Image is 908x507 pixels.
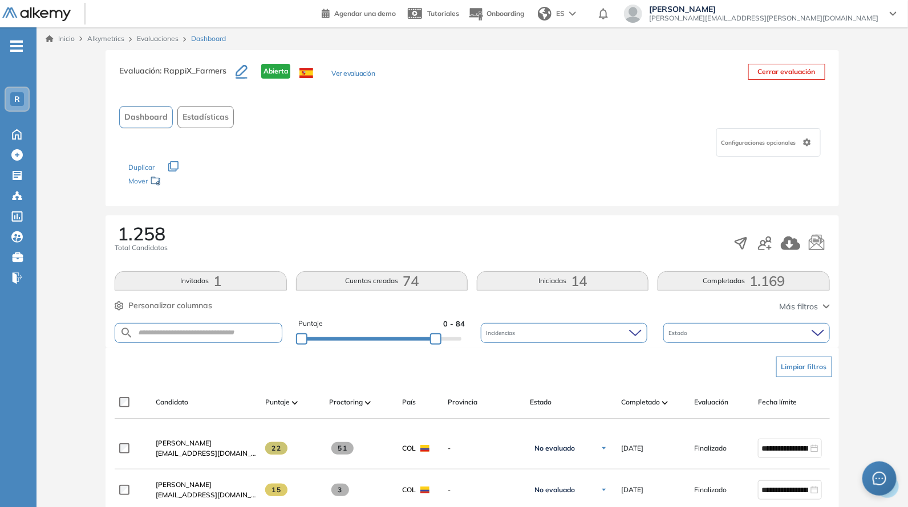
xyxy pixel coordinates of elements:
img: COL [420,445,429,452]
a: [PERSON_NAME] [156,480,256,490]
img: world [538,7,552,21]
span: No evaluado [534,444,575,453]
span: Más filtros [780,301,818,313]
button: Limpiar filtros [776,357,832,377]
span: Dashboard [124,111,168,123]
span: Finalizado [694,485,727,495]
img: [missing "en.ARROW_ALT" translation] [365,401,371,404]
span: - [448,485,521,495]
img: Ícono de flecha [601,486,607,493]
button: Personalizar columnas [115,300,212,312]
span: COL [402,443,416,453]
button: Dashboard [119,106,173,128]
span: - [448,443,521,453]
button: Iniciadas14 [477,271,648,291]
div: Incidencias [481,323,647,343]
span: Personalizar columnas [128,300,212,312]
span: COL [402,485,416,495]
span: ES [556,9,565,19]
span: Estado [669,329,690,337]
span: 3 [331,484,349,496]
i: - [10,45,23,47]
span: Dashboard [191,34,226,44]
span: message [873,472,886,485]
span: Total Candidatos [115,243,168,253]
span: Duplicar [128,163,155,171]
span: Puntaje [265,397,290,407]
span: Provincia [448,397,477,407]
span: Incidencias [487,329,518,337]
span: Estadísticas [183,111,229,123]
div: Configuraciones opcionales [716,128,821,157]
span: País [402,397,416,407]
button: Estadísticas [177,106,234,128]
a: Inicio [46,34,75,44]
a: Agendar una demo [322,6,396,19]
span: [PERSON_NAME] [156,480,212,489]
span: 1.258 [117,224,165,243]
span: No evaluado [534,485,575,494]
img: Logo [2,7,71,22]
span: [PERSON_NAME][EMAIL_ADDRESS][PERSON_NAME][DOMAIN_NAME] [649,14,878,23]
span: Tutoriales [427,9,459,18]
span: Completado [621,397,660,407]
img: SEARCH_ALT [120,326,133,340]
span: Finalizado [694,443,727,453]
span: Onboarding [487,9,524,18]
button: Invitados1 [115,271,286,291]
button: Ver evaluación [331,68,375,80]
span: 0 - 84 [443,318,465,329]
img: [missing "en.ARROW_ALT" translation] [662,401,668,404]
span: [DATE] [621,443,643,453]
span: [PERSON_NAME] [156,439,212,447]
span: Estado [530,397,552,407]
h3: Evaluación [119,64,236,88]
button: Completadas1.169 [658,271,829,291]
span: Puntaje [298,318,323,329]
span: [EMAIL_ADDRESS][DOMAIN_NAME] [156,490,256,500]
span: R [14,95,20,104]
button: Cuentas creadas74 [296,271,468,291]
span: Abierta [261,64,290,79]
div: Estado [663,323,830,343]
span: Alkymetrics [87,34,124,43]
span: : RappiX_Farmers [160,66,226,76]
img: ESP [299,68,313,78]
a: [PERSON_NAME] [156,438,256,448]
a: Evaluaciones [137,34,179,43]
span: Agendar una demo [334,9,396,18]
span: Fecha límite [758,397,797,407]
button: Onboarding [468,2,524,26]
img: COL [420,486,429,493]
img: [missing "en.ARROW_ALT" translation] [292,401,298,404]
span: [EMAIL_ADDRESS][DOMAIN_NAME] [156,448,256,459]
img: Ícono de flecha [601,445,607,452]
span: [PERSON_NAME] [649,5,878,14]
img: arrow [569,11,576,16]
span: [DATE] [621,485,643,495]
span: 22 [265,442,287,455]
div: Mover [128,171,242,193]
span: Proctoring [329,397,363,407]
span: 15 [265,484,287,496]
span: Evaluación [694,397,728,407]
span: Candidato [156,397,188,407]
button: Cerrar evaluación [748,64,825,80]
span: Configuraciones opcionales [721,138,798,147]
button: Más filtros [780,301,830,313]
span: 51 [331,442,354,455]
